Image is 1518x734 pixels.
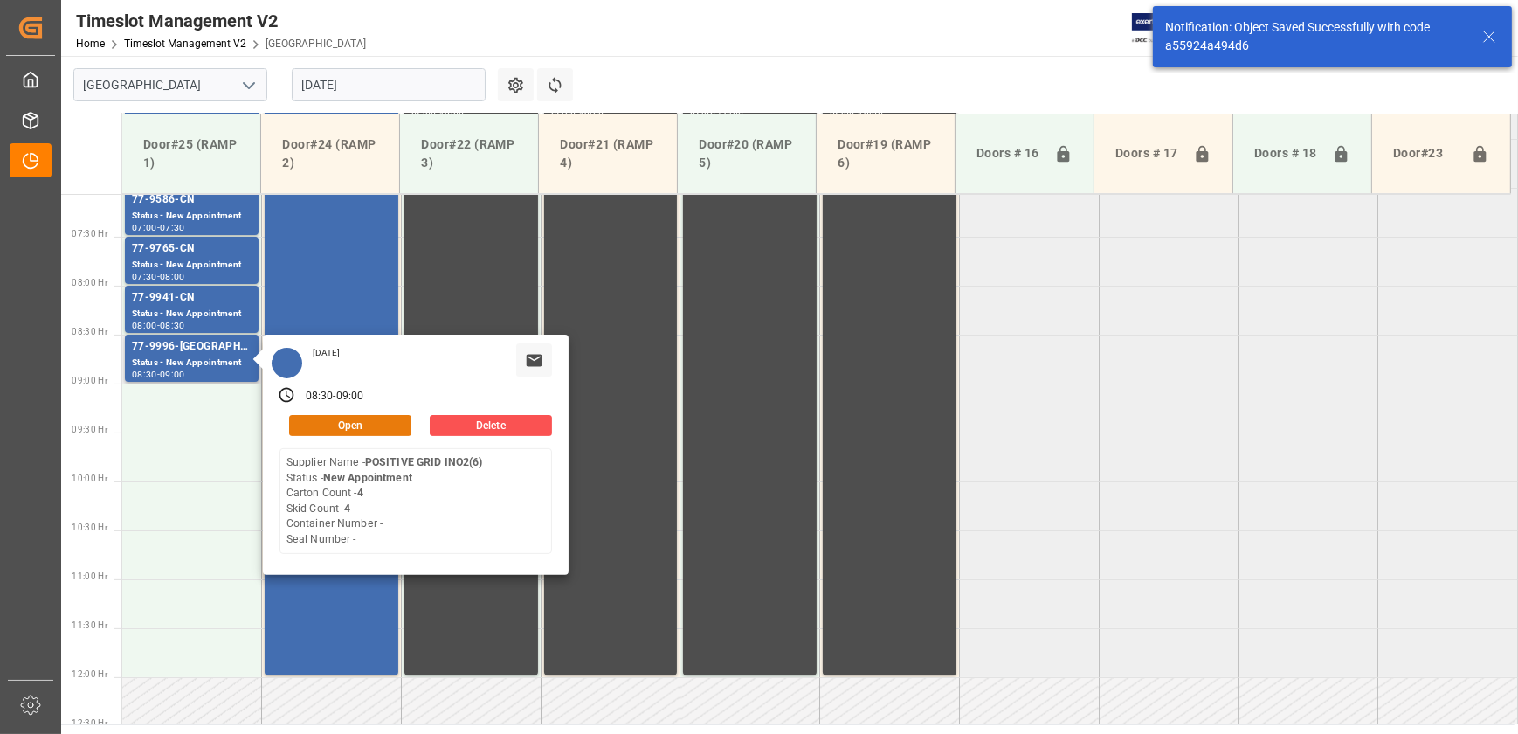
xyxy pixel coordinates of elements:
[76,8,366,34] div: Timeslot Management V2
[1247,137,1325,170] div: Doors # 18
[72,425,107,434] span: 09:30 Hr
[1108,137,1186,170] div: Doors # 17
[160,370,185,378] div: 09:00
[365,456,483,468] b: POSITIVE GRID INO2(6)
[333,389,335,405] div: -
[275,128,385,179] div: Door#24 (RAMP 2)
[72,620,107,630] span: 11:30 Hr
[692,128,802,179] div: Door#20 (RAMP 5)
[336,389,364,405] div: 09:00
[289,415,411,436] button: Open
[969,137,1047,170] div: Doors # 16
[307,347,347,359] div: [DATE]
[73,68,267,101] input: Type to search/select
[72,571,107,581] span: 11:00 Hr
[235,72,261,99] button: open menu
[553,128,663,179] div: Door#21 (RAMP 4)
[430,415,552,436] button: Delete
[132,258,252,273] div: Status - New Appointment
[132,273,157,280] div: 07:30
[132,338,252,356] div: 77-9996-[GEOGRAPHIC_DATA]
[72,523,107,532] span: 10:30 Hr
[72,229,107,239] span: 07:30 Hr
[160,224,185,232] div: 07:30
[124,38,246,50] a: Timeslot Management V2
[286,455,483,547] div: Supplier Name - Status - Carton Count - Skid Count - Container Number - Seal Number -
[76,38,105,50] a: Home
[132,224,157,232] div: 07:00
[157,322,160,329] div: -
[323,472,412,484] b: New Appointment
[157,370,160,378] div: -
[160,322,185,329] div: 08:30
[72,376,107,385] span: 09:00 Hr
[357,487,363,499] b: 4
[72,718,107,728] span: 12:30 Hr
[72,327,107,336] span: 08:30 Hr
[72,669,107,679] span: 12:00 Hr
[132,307,252,322] div: Status - New Appointment
[157,224,160,232] div: -
[132,322,157,329] div: 08:00
[132,289,252,307] div: 77-9941-CN
[132,240,252,258] div: 77-9765-CN
[831,128,941,179] div: Door#19 (RAMP 6)
[306,389,334,405] div: 08:30
[132,191,252,209] div: 77-9586-CN
[72,278,107,287] span: 08:00 Hr
[1165,18,1466,55] div: Notification: Object Saved Successfully with code a55924a494d6
[132,209,252,224] div: Status - New Appointment
[136,128,246,179] div: Door#25 (RAMP 1)
[414,128,524,179] div: Door#22 (RAMP 3)
[160,273,185,280] div: 08:00
[72,474,107,483] span: 10:00 Hr
[157,273,160,280] div: -
[1132,13,1192,44] img: Exertis%20JAM%20-%20Email%20Logo.jpg_1722504956.jpg
[292,68,486,101] input: DD.MM.YYYY
[132,356,252,370] div: Status - New Appointment
[344,502,350,515] b: 4
[132,370,157,378] div: 08:30
[1386,137,1464,170] div: Door#23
